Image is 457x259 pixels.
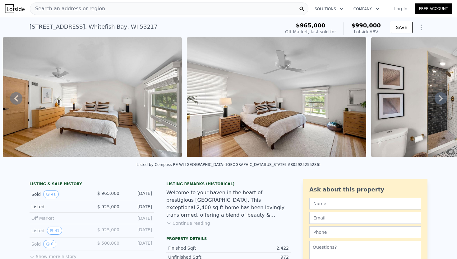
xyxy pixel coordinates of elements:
div: Listed [31,204,87,210]
div: Off Market, last sold for [285,29,336,35]
button: View historical data [43,240,56,248]
button: Continue reading [166,220,210,226]
button: View historical data [43,190,58,198]
button: View historical data [47,227,62,235]
div: Welcome to your haven in the heart of prestigious [GEOGRAPHIC_DATA]. This exceptional 2,400 sq ft... [166,189,291,219]
div: Listing Remarks (Historical) [166,181,291,186]
span: $ 925,000 [97,227,119,232]
div: [DATE] [124,240,152,248]
div: Off Market [31,215,87,221]
div: Sold [31,190,87,198]
div: [DATE] [124,204,152,210]
div: 2,422 [228,245,289,251]
span: $965,000 [296,22,325,29]
div: Ask about this property [309,185,421,194]
input: Phone [309,226,421,238]
div: [DATE] [124,190,152,198]
img: Sale: 154111501 Parcel: 101592220 [3,37,182,157]
div: Lotside ARV [351,29,381,35]
span: $990,000 [351,22,381,29]
a: Free Account [415,3,452,14]
div: LISTING & SALE HISTORY [30,181,154,188]
div: Listed by Compass RE WI-[GEOGRAPHIC_DATA] ([GEOGRAPHIC_DATA][US_STATE] #803925255286) [136,162,321,167]
div: [DATE] [124,227,152,235]
div: [DATE] [124,215,152,221]
button: Show Options [415,21,427,34]
div: Property details [166,236,291,241]
a: Log In [387,6,415,12]
div: Listed [31,227,87,235]
input: Email [309,212,421,224]
img: Lotside [5,4,25,13]
button: SAVE [391,22,413,33]
button: Solutions [310,3,349,15]
span: $ 925,000 [97,204,119,209]
div: Finished Sqft [168,245,228,251]
button: Company [349,3,384,15]
span: $ 965,000 [97,191,119,196]
img: Sale: 154111501 Parcel: 101592220 [187,37,366,157]
span: $ 500,000 [97,241,119,246]
div: Sold [31,240,87,248]
span: Search an address or region [30,5,105,12]
input: Name [309,198,421,210]
div: [STREET_ADDRESS] , Whitefish Bay , WI 53217 [30,22,158,31]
